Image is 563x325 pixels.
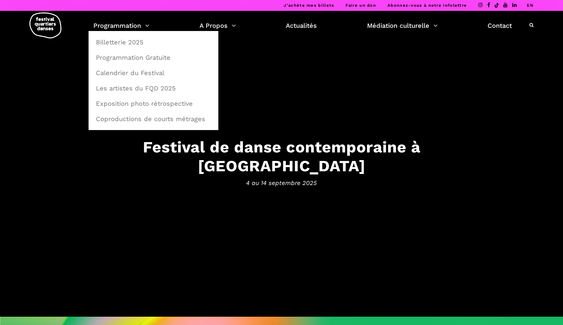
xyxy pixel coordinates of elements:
[92,96,215,111] a: Exposition photo rétrospective
[83,178,480,188] span: 4 au 14 septembre 2025
[92,81,215,96] a: Les artistes du FQD 2025
[29,12,61,38] img: logo-fqd-med
[92,50,215,65] a: Programmation Gratuite
[92,66,215,80] a: Calendrier du Festival
[199,20,236,31] a: A Propos
[83,137,480,175] h3: Festival de danse contemporaine à [GEOGRAPHIC_DATA]
[284,3,334,8] a: J’achète mes billets
[367,20,438,31] a: Médiation culturelle
[488,20,512,31] a: Contact
[92,112,215,126] a: Coproductions de courts métrages
[387,3,467,8] a: Abonnez-vous à notre infolettre
[346,3,376,8] a: Faire un don
[93,20,149,31] a: Programmation
[92,35,215,50] a: Billetterie 2025
[286,20,317,31] a: Actualités
[527,3,534,8] a: EN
